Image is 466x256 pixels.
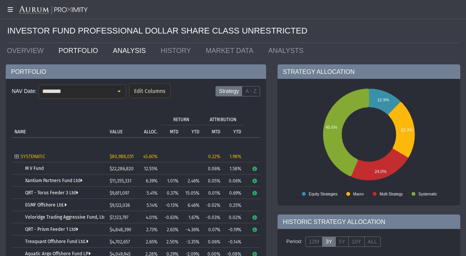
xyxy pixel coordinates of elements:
[25,202,67,208] a: EGMF Offshore Ltd.
[110,190,129,196] span: $9,611,097
[170,129,179,134] p: MTD
[215,86,242,97] label: Strategy
[305,237,322,247] label: 12M
[160,187,181,199] td: 0.37%
[181,174,202,187] td: 2.46%
[21,154,45,159] span: SYSTEMATIC
[6,64,266,79] div: PORTFOLIO
[146,227,158,232] span: 2.73%
[375,169,386,174] text: 24.0%
[353,192,364,196] text: Macro
[25,190,78,195] a: QRT - Torus Feeder 3 Ltd
[278,214,460,229] div: HISTORIC STRATEGY ALLOCATION
[210,117,236,122] p: ATTRIBUTION
[146,239,158,245] span: 2.65%
[136,113,160,137] td: Column ALLOC.
[226,154,241,159] div: 1.98%
[110,203,130,208] span: $9,122,036
[181,187,202,199] td: 15.05%
[380,192,403,196] text: Multi Strategy
[223,187,244,199] td: 0.69%
[110,227,131,232] span: $4,848,390
[202,187,223,199] td: 0.01%
[107,43,155,58] a: ANALYSIS
[144,129,158,134] p: ALLOC.
[181,235,202,248] td: -3.35%
[223,211,244,223] td: 0.02%
[278,64,460,79] div: STRATEGY ALLOCATION
[335,237,349,247] label: 5Y
[202,174,223,187] td: 0.05%
[202,235,223,248] td: 0.06%
[25,239,88,244] a: Trexquant Offshore Fund Ltd.
[110,154,134,159] span: $80,988,051
[309,192,338,196] text: Equity Strategies
[202,125,223,137] td: Column MTD
[110,129,123,134] p: VALUE
[223,162,244,174] td: 1.58%
[205,154,220,159] div: 0.22%
[262,43,313,58] a: ANALYSTS
[233,129,241,134] p: YTD
[110,215,128,220] span: $7,123,797
[160,211,181,223] td: -0.63%
[223,235,244,248] td: -0.14%
[53,43,107,58] a: PORTFOLIO
[25,166,44,171] a: M V Fund
[418,192,437,196] text: Systematic
[110,239,130,245] span: $4,702,657
[146,215,158,220] span: 4.01%
[242,86,260,97] label: A - Z
[12,113,107,137] td: Column NAME
[401,128,413,132] text: 22.3%
[147,203,158,208] span: 5.14%
[113,85,126,98] div: Select
[326,125,337,130] text: 45.6%
[25,178,82,183] a: Xantium Partners Fund Ltd
[283,235,305,248] div: Period:
[12,85,38,98] div: NAV Date:
[244,113,265,137] td: Column
[202,211,223,223] td: -0.03%
[110,178,131,184] span: $11,355,331
[192,129,199,134] p: YTD
[202,199,223,211] td: -0.02%
[160,125,181,137] td: Column MTD
[147,190,158,196] span: 5.41%
[160,174,181,187] td: 1.01%
[25,214,109,220] a: Voloridge Trading Aggressive Fund, Ltd.
[181,199,202,211] td: 6.46%
[200,43,262,58] a: MARKET DATA
[160,223,181,235] td: 2.63%
[181,223,202,235] td: -4.36%
[143,154,158,159] span: 45.60%
[348,237,365,247] label: 10Y
[223,223,244,235] td: -0.19%
[14,129,26,134] p: NAME
[212,129,220,134] p: MTD
[144,166,158,171] span: 12.55%
[19,6,88,15] img: Aurum-Proximity%20white.svg
[223,199,244,211] td: 0.25%
[129,83,171,98] dx-button: Edit Columns
[7,19,460,43] div: INVESTOR FUND PROFESSIONAL DOLLAR SHARE CLASS UNRESTRICTED
[25,227,78,232] a: QRT - Prism Feeder 1 Ltd
[202,223,223,235] td: 0.07%
[223,125,244,137] td: Column YTD
[322,237,335,247] label: 3Y
[364,237,381,247] label: ALL
[107,113,136,137] td: Column VALUE
[181,125,202,137] td: Column YTD
[110,166,134,171] span: $22,286,820
[146,178,158,184] span: 6.39%
[155,43,200,58] a: HISTORY
[1,43,53,58] a: OVERVIEW
[134,88,166,95] span: Edit Columns
[173,117,189,122] p: RETURN
[181,211,202,223] td: 1.67%
[202,162,223,174] td: 0.06%
[377,98,389,102] text: 12.9%
[223,174,244,187] td: 0.06%
[160,199,181,211] td: -0.13%
[160,235,181,248] td: 2.50%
